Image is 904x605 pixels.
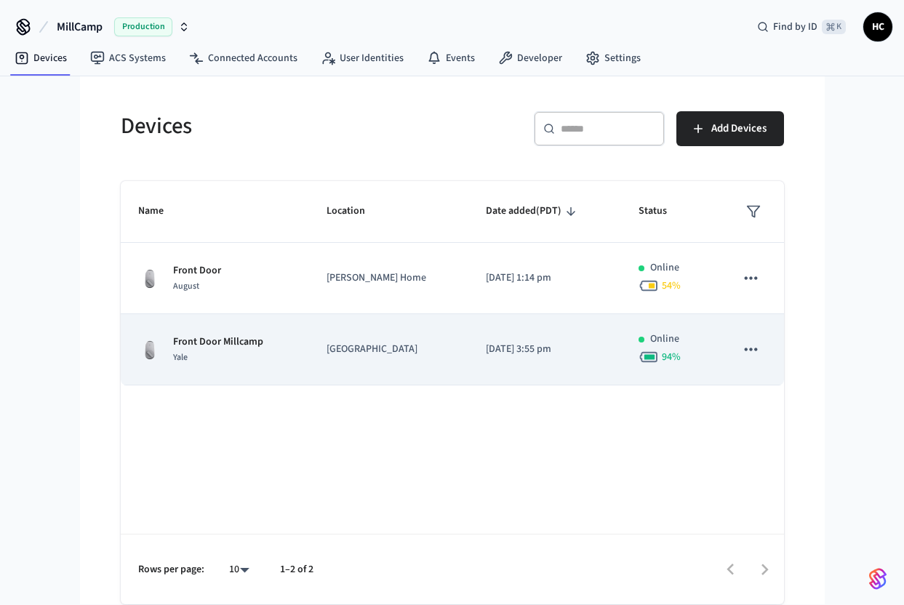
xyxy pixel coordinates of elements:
[114,17,172,36] span: Production
[650,332,679,347] p: Online
[138,267,161,290] img: August Wifi Smart Lock 3rd Gen, Silver, Front
[138,562,204,577] p: Rows per page:
[662,350,681,364] span: 94 %
[773,20,817,34] span: Find by ID
[676,111,784,146] button: Add Devices
[650,260,679,276] p: Online
[486,342,604,357] p: [DATE] 3:55 pm
[121,111,444,141] h5: Devices
[486,200,580,223] span: Date added(PDT)
[138,200,183,223] span: Name
[869,567,887,590] img: SeamLogoGradient.69752ec5.svg
[138,338,161,361] img: August Wifi Smart Lock 3rd Gen, Silver, Front
[327,271,450,286] p: [PERSON_NAME] Home
[822,20,846,34] span: ⌘ K
[309,45,415,71] a: User Identities
[173,334,263,350] p: Front Door Millcamp
[280,562,313,577] p: 1–2 of 2
[173,351,188,364] span: Yale
[487,45,574,71] a: Developer
[327,200,384,223] span: Location
[662,279,681,293] span: 54 %
[79,45,177,71] a: ACS Systems
[639,200,686,223] span: Status
[177,45,309,71] a: Connected Accounts
[327,342,450,357] p: [GEOGRAPHIC_DATA]
[57,18,103,36] span: MillCamp
[415,45,487,71] a: Events
[173,263,221,279] p: Front Door
[745,14,857,40] div: Find by ID⌘ K
[865,14,891,40] span: HC
[222,559,257,580] div: 10
[121,181,784,385] table: sticky table
[3,45,79,71] a: Devices
[863,12,892,41] button: HC
[486,271,604,286] p: [DATE] 1:14 pm
[574,45,652,71] a: Settings
[173,280,199,292] span: August
[711,119,767,138] span: Add Devices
